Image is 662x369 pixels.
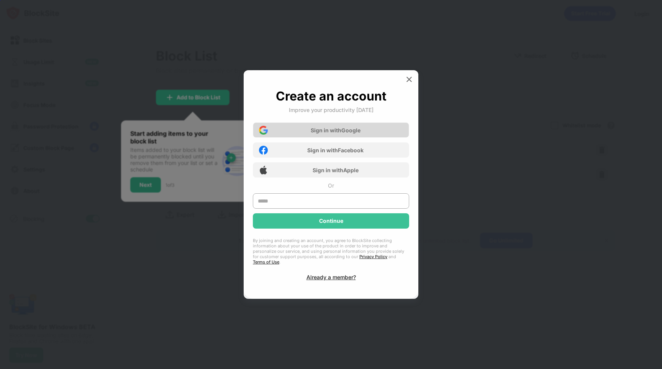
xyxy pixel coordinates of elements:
[313,167,359,173] div: Sign in with Apple
[289,107,374,113] div: Improve your productivity [DATE]
[311,127,360,133] div: Sign in with Google
[253,238,409,265] div: By joining and creating an account, you agree to BlockSite collecting information about your use ...
[276,89,387,104] div: Create an account
[259,126,268,135] img: google-icon.png
[307,147,364,153] div: Sign in with Facebook
[306,274,356,280] div: Already a member?
[259,166,268,175] img: apple-icon.png
[259,146,268,155] img: facebook-icon.png
[359,254,387,259] a: Privacy Policy
[319,218,343,224] div: Continue
[253,259,279,265] a: Terms of Use
[328,182,334,189] div: Or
